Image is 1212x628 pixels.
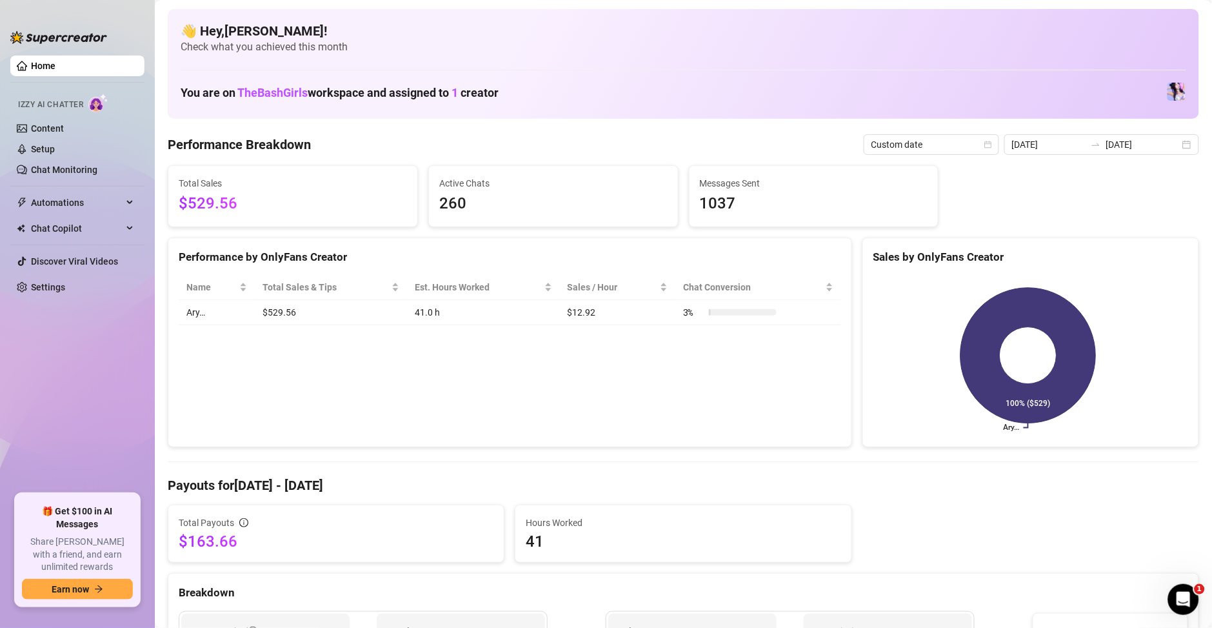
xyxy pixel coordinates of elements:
th: Chat Conversion [675,275,841,300]
input: End date [1106,137,1180,152]
div: Est. Hours Worked [415,280,542,294]
img: logo-BBDzfeDw.svg [10,31,107,44]
span: Chat Conversion [683,280,823,294]
span: Total Payouts [179,516,234,530]
td: Ary… [179,300,255,325]
span: calendar [984,141,992,148]
span: Check what you achieved this month [181,40,1186,54]
iframe: Intercom live chat [1168,584,1199,615]
span: Total Sales [179,176,407,190]
span: 41 [526,531,840,552]
img: AI Chatter [88,94,108,112]
span: TheBashGirls [237,86,308,99]
text: Ary… [1004,423,1020,432]
h4: Performance Breakdown [168,136,311,154]
span: swap-right [1091,139,1101,150]
span: to [1091,139,1101,150]
span: Active Chats [439,176,668,190]
span: Share [PERSON_NAME] with a friend, and earn unlimited rewards [22,536,133,574]
a: Chat Monitoring [31,165,97,175]
span: Chat Copilot [31,218,123,239]
a: Discover Viral Videos [31,256,118,267]
a: Home [31,61,55,71]
span: 1037 [700,192,928,216]
a: Setup [31,144,55,154]
div: Sales by OnlyFans Creator [873,248,1188,266]
div: Performance by OnlyFans Creator [179,248,841,266]
img: Chat Copilot [17,224,25,233]
span: Messages Sent [700,176,928,190]
span: Hours Worked [526,516,840,530]
span: Name [186,280,237,294]
span: Earn now [52,584,89,594]
td: $12.92 [560,300,675,325]
td: $529.56 [255,300,406,325]
span: Sales / Hour [568,280,657,294]
span: Automations [31,192,123,213]
span: Custom date [871,135,991,154]
span: Total Sales & Tips [263,280,388,294]
span: 🎁 Get $100 in AI Messages [22,505,133,531]
a: Content [31,123,64,134]
h1: You are on workspace and assigned to creator [181,86,499,100]
h4: Payouts for [DATE] - [DATE] [168,476,1199,494]
span: 1 [452,86,458,99]
span: $529.56 [179,192,407,216]
th: Total Sales & Tips [255,275,406,300]
th: Sales / Hour [560,275,675,300]
td: 41.0 h [407,300,560,325]
span: 260 [439,192,668,216]
button: Earn nowarrow-right [22,579,133,600]
span: 1 [1195,584,1205,594]
span: Izzy AI Chatter [18,99,83,111]
th: Name [179,275,255,300]
span: 3 % [683,305,704,319]
h4: 👋 Hey, [PERSON_NAME] ! [181,22,1186,40]
a: Settings [31,282,65,292]
span: thunderbolt [17,198,27,208]
img: Ary [1167,83,1186,101]
span: info-circle [239,518,248,527]
input: Start date [1012,137,1086,152]
div: Breakdown [179,584,1188,602]
span: arrow-right [94,585,103,594]
span: $163.66 [179,531,493,552]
